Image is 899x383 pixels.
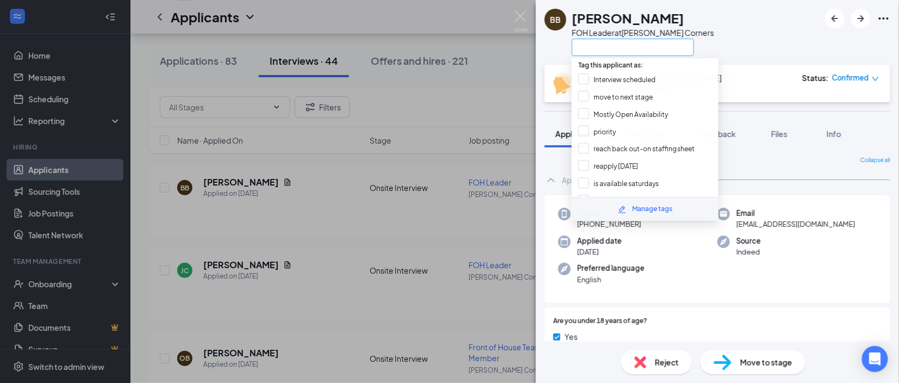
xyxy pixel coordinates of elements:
svg: ChevronUp [545,174,558,187]
span: down [872,75,879,83]
span: Info [827,129,841,139]
svg: Ellipses [877,12,890,25]
span: Application [555,129,597,139]
span: Move to stage [740,356,792,368]
div: FOH Leader at [PERSON_NAME] Corners [572,27,714,38]
svg: ArrowLeftNew [828,12,841,25]
svg: Pencil [618,206,627,214]
svg: ArrowRight [854,12,867,25]
span: English [577,274,645,285]
span: Are you under 18 years of age? [553,316,647,326]
span: Source [736,236,761,246]
span: Tag this applicant as: [572,54,650,71]
h1: [PERSON_NAME] [572,9,684,27]
span: Collapse all [860,156,890,165]
span: Reject [655,356,679,368]
span: Yes [565,331,578,343]
span: Files [771,129,788,139]
span: Applied date [577,236,622,246]
span: Confirmed [832,72,869,83]
div: Status : [802,72,829,83]
button: ArrowRight [851,9,871,28]
span: [DATE] [577,246,622,257]
div: Application [562,175,602,186]
div: Open Intercom Messenger [862,346,888,372]
span: Indeed [736,246,761,257]
span: Preferred language [577,263,645,274]
div: Manage tags [632,205,672,215]
button: ArrowLeftNew [825,9,845,28]
span: [PHONE_NUMBER] [577,219,641,230]
div: BB [550,14,561,25]
span: [EMAIL_ADDRESS][DOMAIN_NAME] [736,219,856,230]
span: Email [736,208,856,219]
